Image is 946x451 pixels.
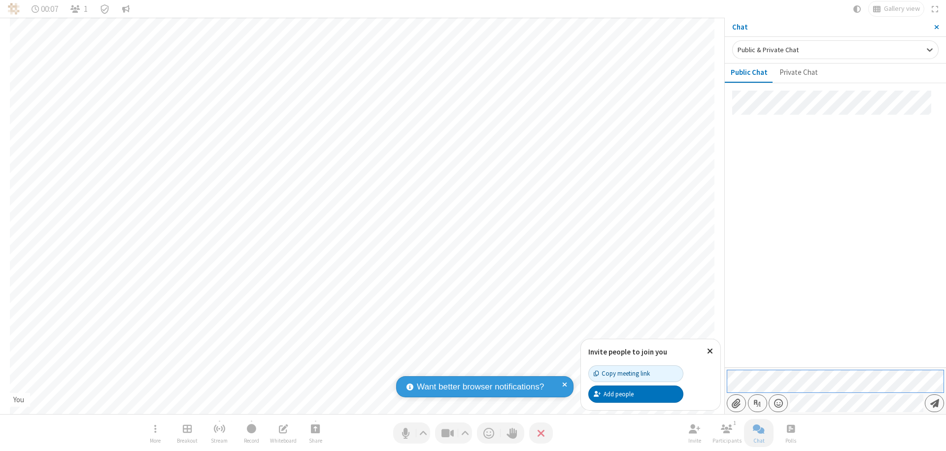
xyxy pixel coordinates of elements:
[748,394,767,412] button: Show formatting
[753,438,765,444] span: Chat
[588,386,683,402] button: Add people
[270,438,297,444] span: Whiteboard
[66,1,92,16] button: Open participant list
[150,438,161,444] span: More
[236,419,266,447] button: Start recording
[8,3,20,15] img: QA Selenium DO NOT DELETE OR CHANGE
[435,422,472,444] button: Stop video (⌘+Shift+V)
[204,419,234,447] button: Start streaming
[712,438,742,444] span: Participants
[725,64,774,82] button: Public Chat
[744,419,774,447] button: Close chat
[869,1,924,16] button: Change layout
[28,1,63,16] div: Timer
[41,4,58,14] span: 00:07
[118,1,134,16] button: Conversation
[588,365,683,382] button: Copy meeting link
[459,422,472,444] button: Video setting
[10,394,28,406] div: You
[269,419,298,447] button: Open shared whiteboard
[680,419,709,447] button: Invite participants (⌘+Shift+I)
[588,347,667,356] label: Invite people to join you
[529,422,553,444] button: End or leave meeting
[785,438,796,444] span: Polls
[928,1,943,16] button: Fullscreen
[884,5,920,13] span: Gallery view
[712,419,742,447] button: Open participant list
[309,438,322,444] span: Share
[688,438,701,444] span: Invite
[393,422,430,444] button: Mute (⌘+Shift+A)
[927,18,946,36] button: Close sidebar
[84,4,88,14] span: 1
[700,339,720,363] button: Close popover
[774,64,824,82] button: Private Chat
[244,438,259,444] span: Record
[96,1,114,16] div: Meeting details Encryption enabled
[417,422,430,444] button: Audio settings
[769,394,788,412] button: Open menu
[732,22,927,33] p: Chat
[417,381,544,393] span: Want better browser notifications?
[925,394,944,412] button: Send message
[172,419,202,447] button: Manage Breakout Rooms
[731,419,739,427] div: 1
[301,419,330,447] button: Start sharing
[738,45,799,54] span: Public & Private Chat
[211,438,228,444] span: Stream
[501,422,524,444] button: Raise hand
[477,422,501,444] button: Send a reaction
[849,1,865,16] button: Using system theme
[177,438,198,444] span: Breakout
[594,369,650,378] div: Copy meeting link
[776,419,806,447] button: Open poll
[140,419,170,447] button: Open menu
